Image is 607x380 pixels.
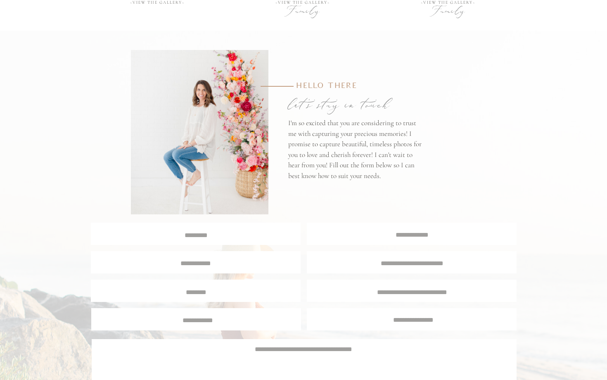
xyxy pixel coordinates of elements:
a: ~View the gallery~ [130,0,187,6]
p: let's stay in touch [288,93,424,116]
a: ~View the gallery~ [275,0,332,6]
p: Hello there [296,80,403,93]
a: ~View the gallery~ [421,0,477,6]
p: I'm so excited that you are considering to trust me with capturing your precious memories! I prom... [288,118,424,188]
